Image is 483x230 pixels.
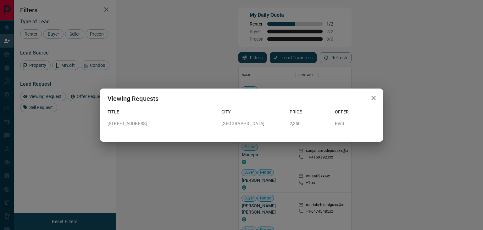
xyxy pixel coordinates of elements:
p: [STREET_ADDRESS] [108,120,216,127]
p: Title [108,109,216,115]
p: 2,350 [290,120,330,127]
p: Offer [335,109,375,115]
p: [GEOGRAPHIC_DATA] [221,120,285,127]
p: Rent [335,120,375,127]
h2: Viewing Requests [100,89,166,109]
p: City [221,109,285,115]
p: Price [290,109,330,115]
